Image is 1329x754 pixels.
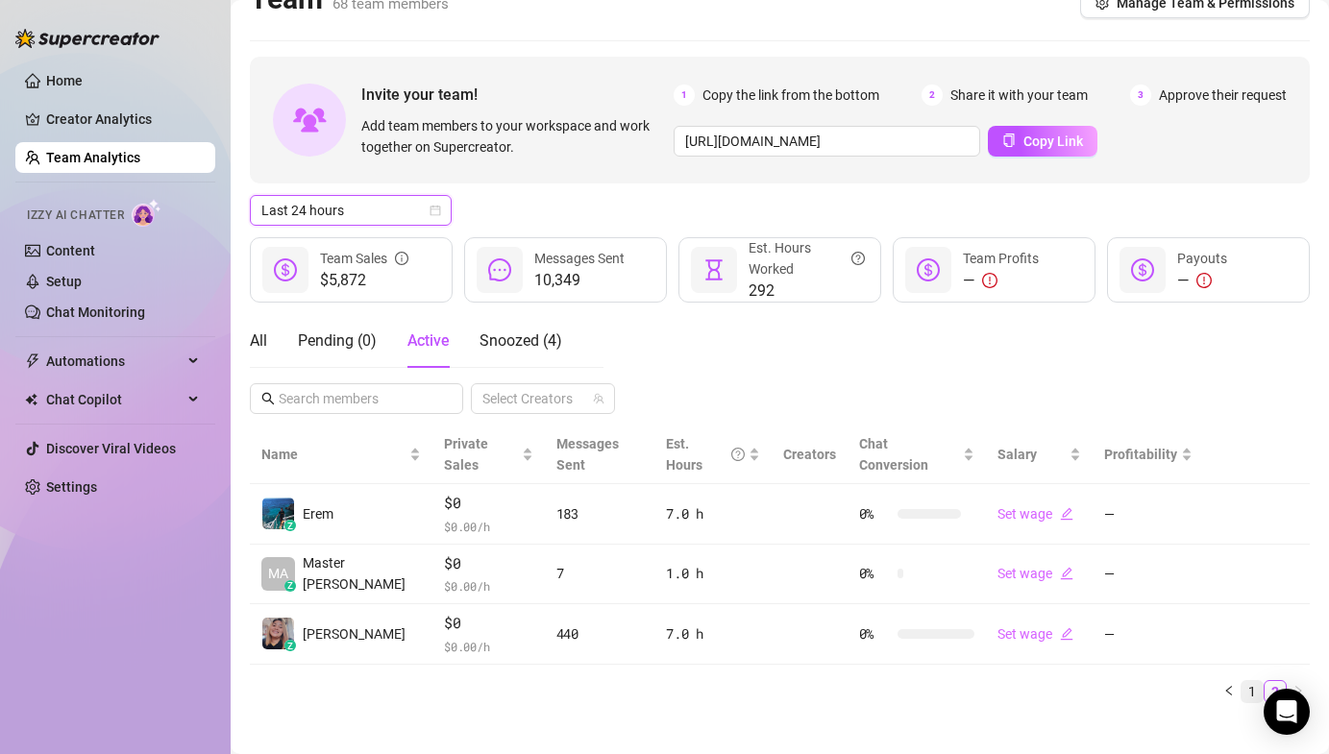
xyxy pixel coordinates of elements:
span: Name [261,444,406,465]
span: Copy the link from the bottom [702,85,879,106]
span: 3 [1130,85,1151,106]
span: Messages Sent [556,436,619,473]
span: $5,872 [320,269,408,292]
span: $0 [444,552,533,575]
div: All [250,329,267,353]
td: — [1093,484,1204,545]
div: z [284,520,296,531]
span: Team Profits [963,251,1039,266]
div: — [963,269,1039,292]
span: Chat Copilot [46,384,183,415]
span: team [593,393,604,404]
span: question-circle [731,433,745,475]
a: Creator Analytics [46,104,200,134]
li: Next Page [1287,680,1310,703]
span: MA [268,563,288,584]
a: Set wageedit [997,566,1073,581]
span: calendar [430,205,441,216]
span: hourglass [702,258,726,281]
span: edit [1060,507,1073,521]
span: left [1223,685,1235,696]
span: 292 [749,280,865,303]
div: z [284,580,296,592]
img: Chat Copilot [25,393,37,406]
span: Profitability [1104,447,1177,462]
span: $ 0.00 /h [444,576,533,596]
button: right [1287,680,1310,703]
span: dollar-circle [274,258,297,281]
div: — [1177,269,1227,292]
div: 1.0 h [666,563,759,584]
span: 0 % [859,563,890,584]
span: 1 [674,85,695,106]
span: dollar-circle [917,258,940,281]
span: $0 [444,612,533,635]
td: — [1093,545,1204,605]
a: Content [46,243,95,258]
th: Creators [772,426,848,484]
span: $0 [444,492,533,515]
span: exclamation-circle [982,273,997,288]
span: 2 [922,85,943,106]
a: Home [46,73,83,88]
input: Search members [279,388,436,409]
span: Last 24 hours [261,196,440,225]
span: Share it with your team [950,85,1088,106]
span: Erem [303,503,333,524]
span: 0 % [859,623,890,645]
th: Name [250,426,432,484]
span: Master [PERSON_NAME] [303,552,421,595]
a: Setup [46,274,82,289]
div: 7 [556,563,644,584]
a: Discover Viral Videos [46,441,176,456]
span: Messages Sent [534,251,625,266]
span: Payouts [1177,251,1227,266]
td: — [1093,604,1204,665]
span: search [261,392,275,405]
span: 0 % [859,503,890,524]
span: [PERSON_NAME] [303,623,406,645]
img: Dolly Faith Lou… [262,618,294,649]
div: Est. Hours Worked [749,237,865,280]
a: Team Analytics [46,150,140,165]
div: 7.0 h [666,623,759,645]
a: 2 [1265,681,1286,702]
a: Settings [46,479,97,495]
span: message [488,258,511,281]
span: dollar-circle [1131,258,1154,281]
span: Add team members to your workspace and work together on Supercreator. [361,115,666,158]
a: Set wageedit [997,626,1073,642]
span: Izzy AI Chatter [27,207,124,225]
span: Copy Link [1023,134,1083,149]
span: copy [1002,134,1016,147]
img: Erem [262,498,294,529]
span: 10,349 [534,269,625,292]
span: Approve their request [1159,85,1287,106]
a: Chat Monitoring [46,304,145,320]
li: Previous Page [1218,680,1241,703]
span: thunderbolt [25,353,40,369]
a: 1 [1242,681,1263,702]
div: Est. Hours [666,433,744,475]
div: 440 [556,623,644,645]
span: right [1292,685,1304,696]
span: question-circle [851,237,865,280]
a: Set wageedit [997,506,1073,522]
button: left [1218,680,1241,703]
span: exclamation-circle [1196,273,1212,288]
span: Salary [997,447,1037,462]
div: Open Intercom Messenger [1264,689,1310,735]
span: $ 0.00 /h [444,517,533,536]
div: 183 [556,503,644,524]
img: AI Chatter [132,199,161,227]
span: Chat Conversion [859,436,928,473]
button: Copy Link [988,126,1097,157]
div: Pending ( 0 ) [298,329,377,353]
span: Private Sales [444,436,488,473]
li: 1 [1241,680,1264,703]
span: Automations [46,346,183,377]
span: Invite your team! [361,83,674,107]
img: logo-BBDzfeDw.svg [15,29,160,48]
span: $ 0.00 /h [444,637,533,656]
div: Team Sales [320,248,408,269]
